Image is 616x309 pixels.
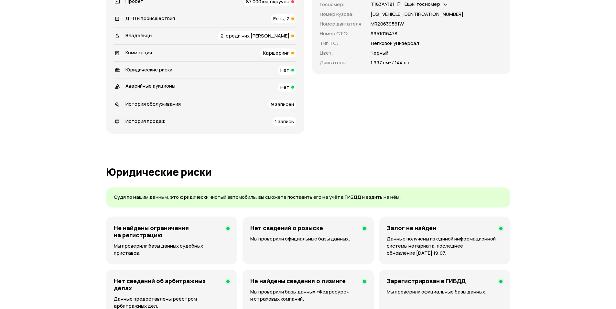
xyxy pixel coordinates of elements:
[280,84,289,91] span: Нет
[250,277,346,284] h4: Не найдены сведения о лизинге
[387,277,466,284] h4: Зарегистрирован в ГИБДД
[106,166,510,178] h1: Юридические риски
[125,49,152,56] span: Коммерция
[371,1,394,8] div: Т183АУ181
[125,15,175,22] span: ДТП и происшествия
[271,101,294,108] span: 9 записей
[125,82,175,89] span: Аварийные аукционы
[387,224,436,231] h4: Залог не найден
[371,59,412,66] p: 1 997 см³ / 144 л.с.
[405,1,440,7] span: Ещё 1 госномер
[320,1,363,8] p: Госномер :
[250,224,323,231] h4: Нет сведений о розыске
[250,235,366,242] p: Мы проверили официальные базы данных.
[320,40,363,47] p: Тип ТС :
[273,15,289,22] span: Есть, 2
[371,40,419,47] p: Легковой универсал
[320,30,363,37] p: Номер СТС :
[263,49,289,56] span: Каршеринг
[320,20,363,27] p: Номер двигателя :
[114,224,222,239] h4: Не найдены ограничения на регистрацию
[387,288,503,295] p: Мы проверили официальные базы данных.
[371,20,404,27] p: МR20639561W
[250,288,366,303] p: Мы проверили базы данных «Федресурс» и страховых компаний.
[371,49,388,57] p: Черный
[125,66,172,73] span: Юридические риски
[275,118,294,125] span: 1 запись
[371,11,463,18] p: [US_VEHICLE_IDENTIFICATION_NUMBER]
[320,11,363,18] p: Номер кузова :
[320,49,363,57] p: Цвет :
[114,277,222,292] h4: Нет сведений об арбитражных делах
[125,118,165,124] span: История продаж
[221,32,289,39] span: 2, среди них [PERSON_NAME]
[125,101,181,107] span: История обслуживания
[125,32,152,39] span: Владельцы
[114,242,230,257] p: Мы проверили базы данных судебных приставов.
[371,30,397,37] p: 9951016478
[114,194,503,201] p: Судя по нашим данным, это юридически чистый автомобиль: вы сможете поставить его на учёт в ГИБДД ...
[320,59,363,66] p: Двигатель :
[387,235,503,257] p: Данные получены из единой информационной системы нотариата, последнее обновление [DATE] 19:07.
[280,67,289,73] span: Нет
